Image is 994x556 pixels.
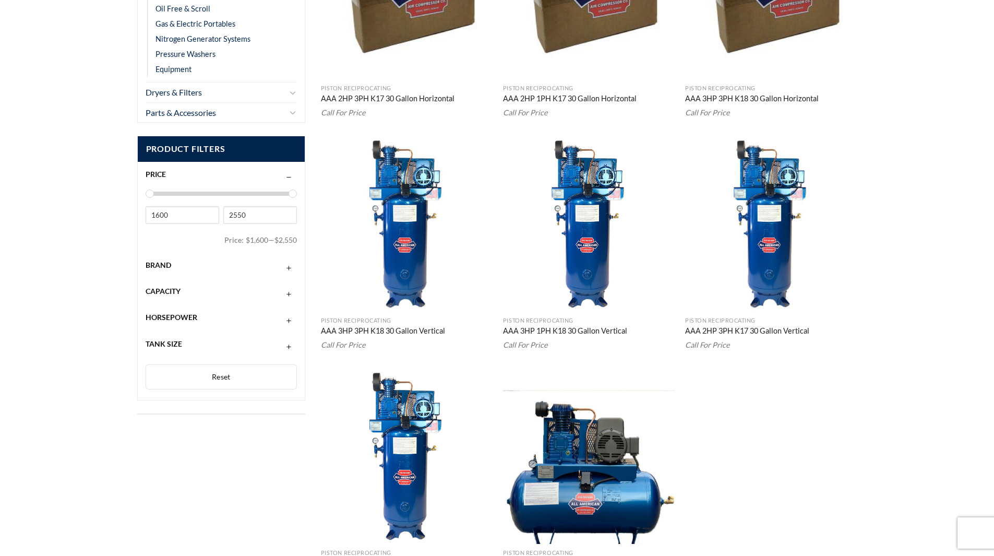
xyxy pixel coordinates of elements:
span: Horsepower [146,313,197,322]
p: Piston Reciprocating [503,85,675,92]
img: AAA 2HP 3PH K17 30 Gallon Vertical [685,139,857,312]
p: Piston Reciprocating [503,317,675,324]
span: Product Filters [138,136,305,162]
span: Price [146,170,166,179]
em: Call For Price [685,340,730,349]
button: Toggle [289,86,297,99]
a: Dryers & Filters [146,82,286,102]
input: Max price [223,206,297,224]
em: Call For Price [503,340,548,349]
p: Piston Reciprocating [685,317,857,324]
em: Call For Price [321,108,366,117]
span: Reset [212,372,231,381]
img: AAA 3HP 1PH K18 30 Gallon Vertical [503,139,675,312]
img: AAA 3HP 3PH K18 30 Gallon Vertical [321,139,493,312]
p: Piston Reciprocating [685,85,857,92]
img: AAA 3HP 1PH K18 30 Gallon Horizontal [503,372,675,544]
img: AAA 2HP 1PH K17 30 Gallon Vertical [321,372,493,544]
p: Piston Reciprocating [321,85,493,92]
a: AAA 2HP 3PH K17 30 Gallon Vertical [685,326,809,338]
a: Pressure Washers [155,46,215,62]
span: Tank Size [146,339,182,348]
p: Piston Reciprocating [321,317,493,324]
em: Call For Price [685,108,730,117]
span: $2,550 [274,235,297,244]
a: Nitrogen Generator Systems [155,31,250,46]
span: Price: [224,231,246,249]
a: AAA 3HP 3PH K18 30 Gallon Horizontal [685,94,819,105]
button: Reset [146,364,297,389]
a: AAA 2HP 1PH K17 30 Gallon Horizontal [503,94,637,105]
span: Capacity [146,287,181,295]
button: Toggle [289,106,297,119]
a: Equipment [155,62,191,77]
span: $1,600 [246,235,268,244]
em: Call For Price [503,108,548,117]
input: Min price [146,206,219,224]
a: AAA 3HP 3PH K18 30 Gallon Vertical [321,326,445,338]
span: — [268,235,274,244]
em: Call For Price [321,340,366,349]
a: Gas & Electric Portables [155,16,235,31]
a: Parts & Accessories [146,103,286,123]
a: AAA 3HP 1PH K18 30 Gallon Vertical [503,326,627,338]
a: Oil Free & Scroll [155,1,210,16]
span: Brand [146,261,171,269]
a: AAA 2HP 3PH K17 30 Gallon Horizontal [321,94,454,105]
